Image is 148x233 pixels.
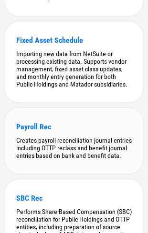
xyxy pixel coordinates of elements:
div: Creates payroll reconciliation journal entries including OTTP reclass and benefit journal entries... [16,136,132,159]
div: Importing new data from NetSuite or processing existing data. Supports vendor management, fixed a... [16,50,132,88]
div: Payroll Rec [16,122,132,131]
div: Fixed Asset Schedule [16,36,132,45]
div: SBC Rec [16,194,132,203]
